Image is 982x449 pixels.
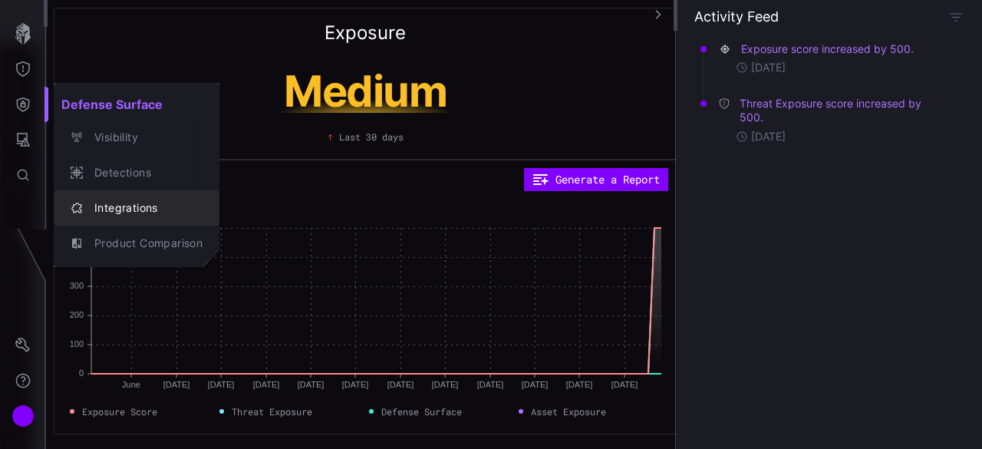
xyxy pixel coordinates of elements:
[87,128,203,147] div: Visibility
[54,190,219,226] button: Integrations
[87,163,203,183] div: Detections
[54,120,219,155] button: Visibility
[87,234,203,253] div: Product Comparison
[54,155,219,190] button: Detections
[54,89,219,120] h2: Defense Surface
[54,226,219,261] button: Product Comparison
[87,199,203,218] div: Integrations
